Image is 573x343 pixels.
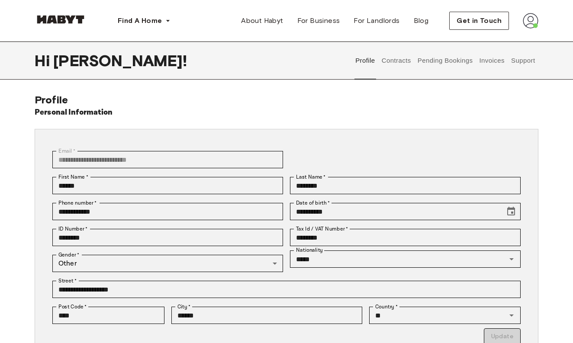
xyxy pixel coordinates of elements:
label: First Name [58,173,88,181]
label: Nationality [296,247,323,254]
span: Hi [35,51,53,70]
span: Profile [35,93,68,106]
button: Profile [354,42,377,80]
div: Other [52,255,283,272]
button: Contracts [380,42,412,80]
div: You can't change your email address at the moment. Please reach out to customer support in case y... [52,151,283,168]
a: For Business [290,12,347,29]
button: Choose date, selected date is Nov 24, 2002 [502,203,520,220]
label: Street [58,277,77,285]
span: About Habyt [241,16,283,26]
img: avatar [523,13,538,29]
label: ID Number [58,225,87,233]
span: For Landlords [354,16,399,26]
label: Country [375,303,398,311]
button: Invoices [478,42,505,80]
label: Email [58,147,75,155]
label: Last Name [296,173,326,181]
a: About Habyt [234,12,290,29]
a: Blog [407,12,436,29]
span: Blog [414,16,429,26]
label: Tax Id / VAT Number [296,225,348,233]
a: For Landlords [347,12,406,29]
label: Gender [58,251,79,259]
span: Get in Touch [457,16,502,26]
div: user profile tabs [352,42,538,80]
span: Find A Home [118,16,162,26]
span: [PERSON_NAME] ! [53,51,187,70]
button: Open [505,309,518,321]
label: City [177,303,191,311]
img: Habyt [35,15,87,24]
label: Phone number [58,199,97,207]
button: Open [505,253,518,265]
button: Find A Home [111,12,177,29]
button: Pending Bookings [416,42,474,80]
label: Post Code [58,303,87,311]
button: Support [510,42,536,80]
button: Get in Touch [449,12,509,30]
span: For Business [297,16,340,26]
h6: Personal Information [35,106,113,119]
label: Date of birth [296,199,330,207]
